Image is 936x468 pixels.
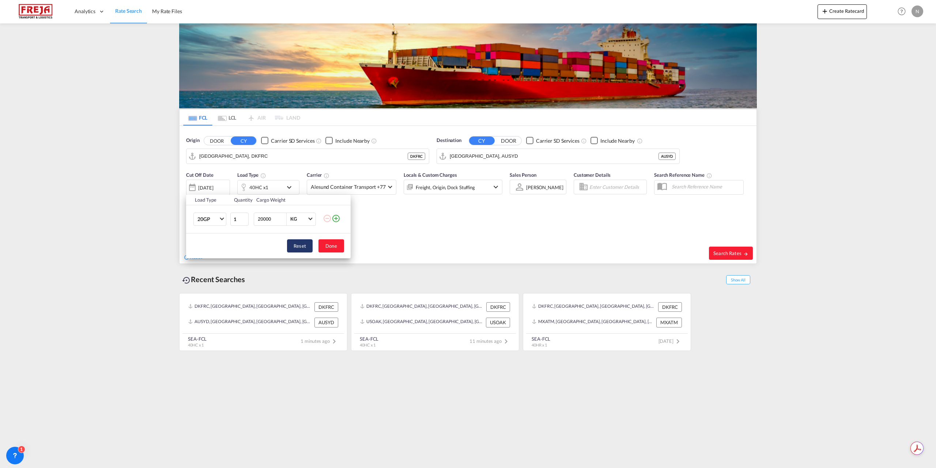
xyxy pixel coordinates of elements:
[5,430,31,457] iframe: Chat
[197,216,219,223] span: 20GP
[290,216,297,222] div: KG
[257,213,286,225] input: Enter Weight
[230,213,249,226] input: Qty
[287,239,313,252] button: Reset
[323,214,332,223] md-icon: icon-minus-circle-outline
[332,214,340,223] md-icon: icon-plus-circle-outline
[193,213,226,226] md-select: Choose: 20GP
[230,195,252,205] th: Quantity
[318,239,344,252] button: Done
[256,196,318,203] div: Cargo Weight
[186,195,230,205] th: Load Type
